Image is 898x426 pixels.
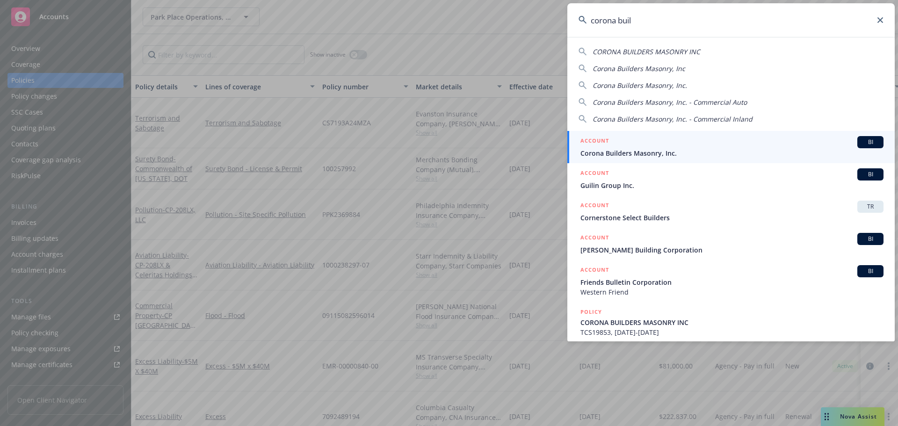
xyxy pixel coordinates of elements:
[567,260,895,302] a: ACCOUNTBIFriends Bulletin CorporationWestern Friend
[580,265,609,276] h5: ACCOUNT
[567,228,895,260] a: ACCOUNTBI[PERSON_NAME] Building Corporation
[861,267,880,275] span: BI
[580,213,884,223] span: Cornerstone Select Builders
[861,235,880,243] span: BI
[861,170,880,179] span: BI
[593,115,753,123] span: Corona Builders Masonry, Inc. - Commercial Inland
[861,138,880,146] span: BI
[580,287,884,297] span: Western Friend
[567,163,895,195] a: ACCOUNTBIGuilin Group Inc.
[580,136,609,147] h5: ACCOUNT
[567,195,895,228] a: ACCOUNTTRCornerstone Select Builders
[593,81,687,90] span: Corona Builders Masonry, Inc.
[567,3,895,37] input: Search...
[580,318,884,327] span: CORONA BUILDERS MASONRY INC
[580,148,884,158] span: Corona Builders Masonry, Inc.
[593,47,700,56] span: CORONA BUILDERS MASONRY INC
[593,64,685,73] span: Corona Builders Masonry, Inc
[580,201,609,212] h5: ACCOUNT
[580,277,884,287] span: Friends Bulletin Corporation
[580,181,884,190] span: Guilin Group Inc.
[567,302,895,342] a: POLICYCORONA BUILDERS MASONRY INCTCS19853, [DATE]-[DATE]
[580,168,609,180] h5: ACCOUNT
[580,233,609,244] h5: ACCOUNT
[580,245,884,255] span: [PERSON_NAME] Building Corporation
[580,327,884,337] span: TCS19853, [DATE]-[DATE]
[580,307,602,317] h5: POLICY
[593,98,747,107] span: Corona Builders Masonry, Inc. - Commercial Auto
[567,131,895,163] a: ACCOUNTBICorona Builders Masonry, Inc.
[861,202,880,211] span: TR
